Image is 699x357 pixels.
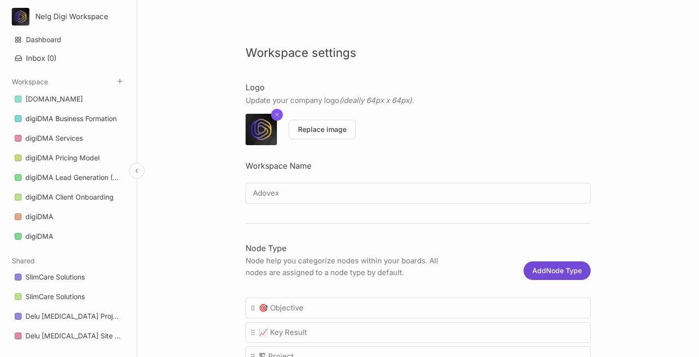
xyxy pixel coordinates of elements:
span: Key Result [259,327,307,338]
div: [DOMAIN_NAME] [9,90,128,109]
h1: Workspace settings [246,47,591,59]
h4: Node Type [246,243,591,254]
i: 📈 [259,327,270,338]
span: Objective [259,302,303,314]
p: Update your company logo [246,95,591,106]
div: Nelg Digi Workspace [35,12,109,21]
div: digiDMA Lead Generation (Funnel) [25,172,122,183]
button: Workspace [12,77,48,86]
p: Node help you categorize nodes within your boards. All nodes are assigned to a node type by default. [246,255,452,279]
input: Enter a name... [246,183,591,204]
a: [DOMAIN_NAME] [9,90,128,108]
button: Nelg Digi Workspace [12,8,125,25]
div: 📈Key Result [246,322,591,343]
a: Delu [MEDICAL_DATA] Project Management [9,307,128,326]
button: Shared [12,256,35,265]
div: SlimCare Solutions [9,268,128,287]
div: Delu [MEDICAL_DATA] Project Management [25,310,122,322]
h4: Workspace Name [246,161,591,171]
div: digiDMA [25,211,53,223]
a: digiDMA [9,207,128,226]
div: digiDMA Services [25,132,83,144]
a: Dashboard [9,30,128,49]
div: Delu [MEDICAL_DATA] Site Nav [25,330,122,342]
a: Delu [MEDICAL_DATA] Site Nav [9,327,128,345]
div: [DOMAIN_NAME] [25,93,83,105]
a: SlimCare Solutions [9,268,128,286]
a: digiDMA Pricing Model [9,149,128,167]
div: digiDMA Pricing Model [25,152,100,164]
div: Delu [MEDICAL_DATA] Project Management [9,307,128,326]
div: SlimCare Solutions [25,271,85,283]
a: digiDMA Lead Generation (Funnel) [9,168,128,187]
div: digiDMA Services [9,129,128,148]
div: Workspace [9,87,128,250]
i: 🎯 [259,302,270,314]
a: digiDMA [9,227,128,246]
button: Inbox (0) [9,50,128,67]
div: digiDMA Client Onboarding [25,191,114,203]
div: digiDMA Pricing Model [9,149,128,168]
button: AddNode Type [524,261,591,280]
em: (ideally 64px x 64px). [339,96,414,105]
a: digiDMA Client Onboarding [9,188,128,206]
div: digiDMA Business Formation [25,113,117,125]
a: digiDMA Business Formation [9,109,128,128]
div: Shared [9,265,128,349]
div: digiDMA [25,230,53,242]
a: digiDMA Services [9,129,128,148]
div: 🎯Objective [246,298,591,318]
div: digiDMA Client Onboarding [9,188,128,207]
h4: Logo [246,82,591,93]
div: digiDMA [9,227,128,246]
button: Replace image [289,120,356,139]
a: SlimCare Solutions [9,287,128,306]
div: SlimCare Solutions [25,291,85,303]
